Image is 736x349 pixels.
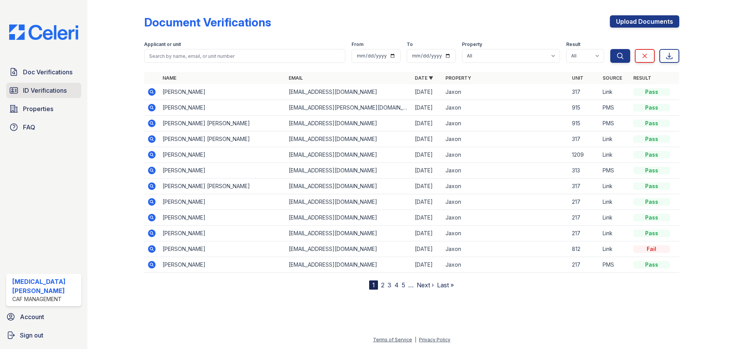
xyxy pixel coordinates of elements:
[286,84,412,100] td: [EMAIL_ADDRESS][DOMAIN_NAME]
[20,331,43,340] span: Sign out
[412,241,442,257] td: [DATE]
[569,131,600,147] td: 317
[6,64,81,80] a: Doc Verifications
[159,116,286,131] td: [PERSON_NAME] [PERSON_NAME]
[600,210,630,226] td: Link
[610,15,679,28] a: Upload Documents
[159,131,286,147] td: [PERSON_NAME] [PERSON_NAME]
[159,226,286,241] td: [PERSON_NAME]
[352,41,363,48] label: From
[569,194,600,210] td: 217
[369,280,378,290] div: 1
[442,116,568,131] td: Jaxon
[286,226,412,241] td: [EMAIL_ADDRESS][DOMAIN_NAME]
[23,123,35,132] span: FAQ
[412,131,442,147] td: [DATE]
[442,100,568,116] td: Jaxon
[633,229,670,237] div: Pass
[633,167,670,174] div: Pass
[12,295,78,303] div: CAF Management
[603,75,622,81] a: Source
[633,88,670,96] div: Pass
[286,194,412,210] td: [EMAIL_ADDRESS][DOMAIN_NAME]
[412,226,442,241] td: [DATE]
[633,214,670,221] div: Pass
[3,328,84,343] a: Sign out
[442,194,568,210] td: Jaxon
[286,100,412,116] td: [EMAIL_ADDRESS][PERSON_NAME][DOMAIN_NAME]
[286,179,412,194] td: [EMAIL_ADDRESS][DOMAIN_NAME]
[159,100,286,116] td: [PERSON_NAME]
[462,41,482,48] label: Property
[569,210,600,226] td: 217
[144,49,345,63] input: Search by name, email, or unit number
[289,75,303,81] a: Email
[412,210,442,226] td: [DATE]
[633,261,670,269] div: Pass
[388,281,391,289] a: 3
[23,67,72,77] span: Doc Verifications
[442,257,568,273] td: Jaxon
[442,226,568,241] td: Jaxon
[569,84,600,100] td: 317
[412,84,442,100] td: [DATE]
[417,281,434,289] a: Next ›
[442,147,568,163] td: Jaxon
[408,280,414,290] span: …
[600,241,630,257] td: Link
[159,241,286,257] td: [PERSON_NAME]
[159,163,286,179] td: [PERSON_NAME]
[600,226,630,241] td: Link
[442,131,568,147] td: Jaxon
[412,194,442,210] td: [DATE]
[286,147,412,163] td: [EMAIL_ADDRESS][DOMAIN_NAME]
[445,75,471,81] a: Property
[600,257,630,273] td: PMS
[633,198,670,206] div: Pass
[381,281,384,289] a: 2
[163,75,176,81] a: Name
[6,101,81,116] a: Properties
[286,131,412,147] td: [EMAIL_ADDRESS][DOMAIN_NAME]
[442,241,568,257] td: Jaxon
[144,15,271,29] div: Document Verifications
[415,75,433,81] a: Date ▼
[286,116,412,131] td: [EMAIL_ADDRESS][DOMAIN_NAME]
[600,163,630,179] td: PMS
[394,281,399,289] a: 4
[572,75,583,81] a: Unit
[569,226,600,241] td: 217
[373,337,412,342] a: Terms of Service
[600,84,630,100] td: Link
[412,257,442,273] td: [DATE]
[6,83,81,98] a: ID Verifications
[442,210,568,226] td: Jaxon
[633,151,670,159] div: Pass
[412,100,442,116] td: [DATE]
[569,163,600,179] td: 313
[159,147,286,163] td: [PERSON_NAME]
[442,163,568,179] td: Jaxon
[633,245,670,253] div: Fail
[286,241,412,257] td: [EMAIL_ADDRESS][DOMAIN_NAME]
[159,179,286,194] td: [PERSON_NAME] [PERSON_NAME]
[569,100,600,116] td: 915
[419,337,450,342] a: Privacy Policy
[286,163,412,179] td: [EMAIL_ADDRESS][DOMAIN_NAME]
[569,116,600,131] td: 915
[159,210,286,226] td: [PERSON_NAME]
[600,100,630,116] td: PMS
[633,104,670,111] div: Pass
[633,182,670,190] div: Pass
[633,75,651,81] a: Result
[600,147,630,163] td: Link
[23,86,67,95] span: ID Verifications
[23,104,53,113] span: Properties
[402,281,405,289] a: 5
[633,120,670,127] div: Pass
[442,84,568,100] td: Jaxon
[600,131,630,147] td: Link
[3,309,84,324] a: Account
[12,277,78,295] div: [MEDICAL_DATA][PERSON_NAME]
